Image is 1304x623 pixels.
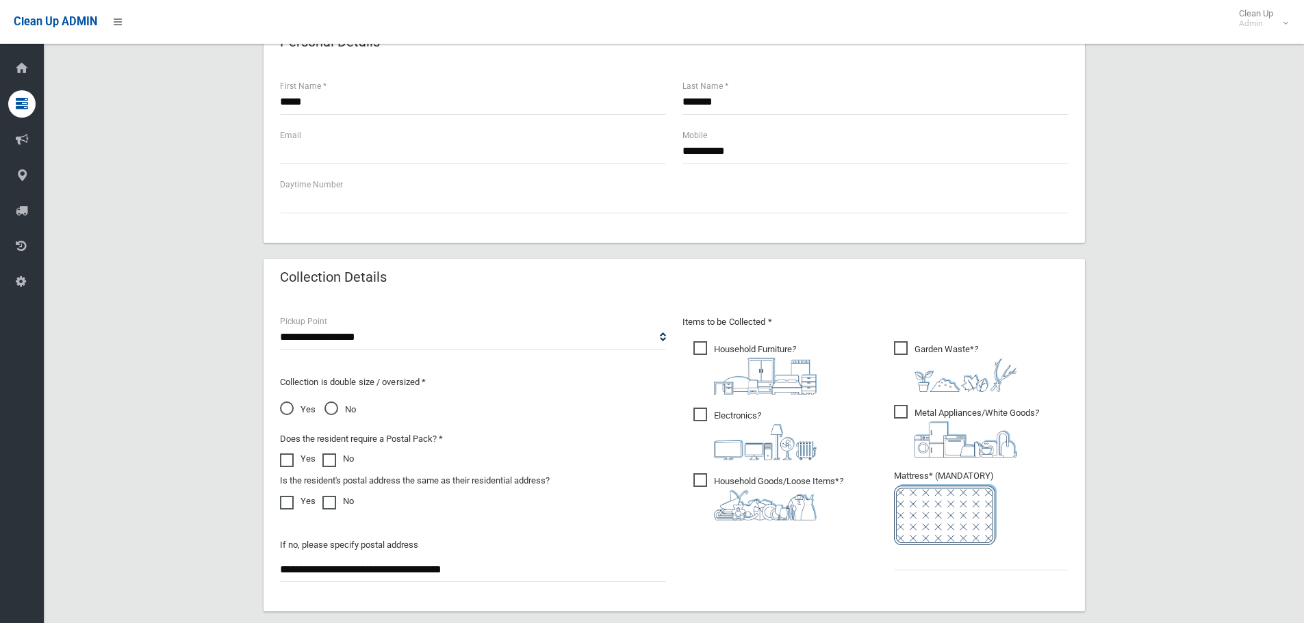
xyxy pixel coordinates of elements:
i: ? [915,344,1017,392]
span: Electronics [693,408,817,460]
i: ? [714,476,843,520]
img: aa9efdbe659d29b613fca23ba79d85cb.png [714,358,817,395]
label: Yes [280,451,316,467]
span: Garden Waste* [894,341,1017,392]
span: Household Furniture [693,341,817,395]
i: ? [714,344,817,395]
label: No [322,493,354,509]
label: Yes [280,493,316,509]
span: Mattress* (MANDATORY) [894,470,1069,545]
header: Collection Details [264,264,403,291]
i: ? [915,408,1039,458]
span: Household Goods/Loose Items* [693,473,843,520]
span: No [324,401,356,418]
label: If no, please specify postal address [280,537,418,553]
img: 36c1b0289cb1767239cdd3de9e694f19.png [915,421,1017,458]
p: Collection is double size / oversized * [280,374,666,390]
span: Metal Appliances/White Goods [894,405,1039,458]
small: Admin [1239,18,1273,29]
i: ? [714,410,817,460]
label: No [322,451,354,467]
label: Is the resident's postal address the same as their residential address? [280,473,550,489]
span: Yes [280,401,316,418]
img: 4fd8a5c772b2c999c83690221e5242e0.png [915,358,1017,392]
p: Items to be Collected * [682,314,1069,330]
img: 394712a680b73dbc3d2a6a3a7ffe5a07.png [714,424,817,460]
img: e7408bece873d2c1783593a074e5cb2f.png [894,484,997,545]
span: Clean Up [1232,8,1287,29]
img: b13cc3517677393f34c0a387616ef184.png [714,490,817,520]
label: Does the resident require a Postal Pack? * [280,431,443,447]
span: Clean Up ADMIN [14,15,97,28]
